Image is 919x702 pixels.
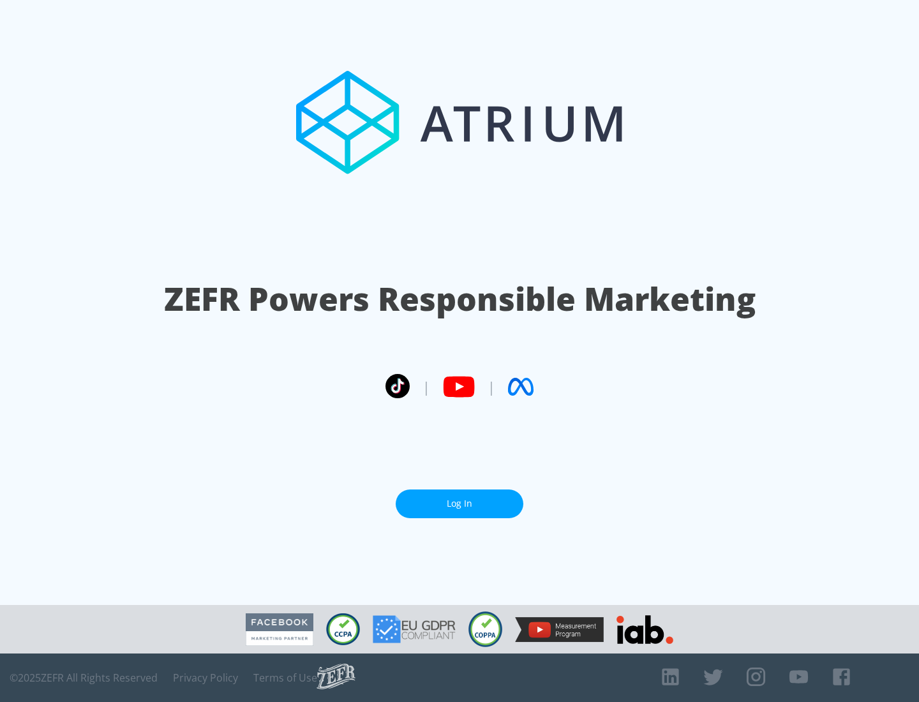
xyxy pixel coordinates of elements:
span: | [422,377,430,396]
span: | [488,377,495,396]
img: IAB [616,615,673,644]
img: CCPA Compliant [326,613,360,645]
img: COPPA Compliant [468,611,502,647]
span: © 2025 ZEFR All Rights Reserved [10,671,158,684]
h1: ZEFR Powers Responsible Marketing [164,277,756,321]
img: YouTube Measurement Program [515,617,604,642]
img: Facebook Marketing Partner [246,613,313,646]
a: Terms of Use [253,671,317,684]
a: Log In [396,489,523,518]
a: Privacy Policy [173,671,238,684]
img: GDPR Compliant [373,615,456,643]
